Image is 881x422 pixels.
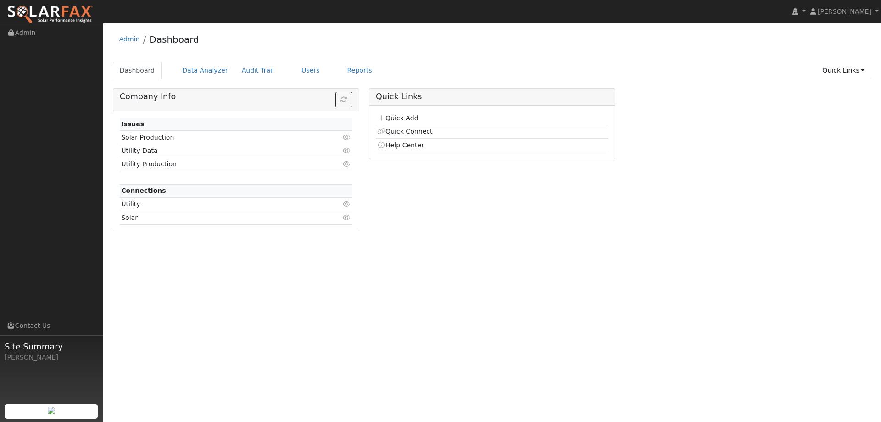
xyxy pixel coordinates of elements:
td: Utility [120,197,315,211]
i: Click to view [343,147,351,154]
h5: Company Info [120,92,352,101]
span: Site Summary [5,340,98,353]
a: Data Analyzer [175,62,235,79]
td: Utility Data [120,144,315,158]
h5: Quick Links [376,92,608,101]
i: Click to view [343,134,351,141]
div: [PERSON_NAME] [5,353,98,362]
a: Quick Links [815,62,871,79]
td: Utility Production [120,158,315,171]
a: Reports [340,62,379,79]
i: Click to view [343,201,351,207]
a: Dashboard [113,62,162,79]
img: retrieve [48,407,55,414]
a: Audit Trail [235,62,281,79]
strong: Connections [121,187,166,194]
a: Dashboard [149,34,199,45]
i: Click to view [343,161,351,167]
i: Click to view [343,214,351,221]
a: Admin [119,35,140,43]
a: Quick Add [377,114,418,122]
a: Help Center [377,141,424,149]
img: SolarFax [7,5,93,24]
a: Quick Connect [377,128,432,135]
span: [PERSON_NAME] [818,8,871,15]
td: Solar Production [120,131,315,144]
a: Users [295,62,327,79]
strong: Issues [121,120,144,128]
td: Solar [120,211,315,225]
